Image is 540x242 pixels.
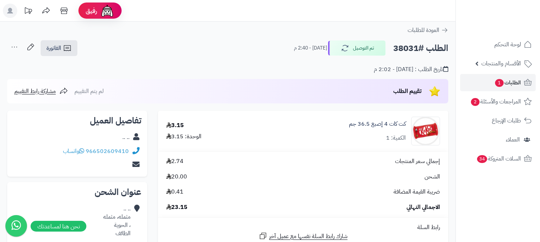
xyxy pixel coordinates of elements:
[495,79,504,87] span: 1
[476,154,521,164] span: السلات المتروكة
[460,150,536,167] a: السلات المتروكة34
[460,74,536,91] a: الطلبات1
[374,65,448,74] div: تاريخ الطلب : [DATE] - 2:02 م
[460,112,536,129] a: طلبات الإرجاع
[86,147,129,155] a: 966502609410
[166,173,187,181] span: 20.00
[166,188,183,196] span: 0.41
[494,78,521,88] span: الطلبات
[13,116,141,125] h2: تفاصيل العميل
[460,131,536,148] a: العملاء
[100,4,114,18] img: ai-face.png
[408,26,439,34] span: العودة للطلبات
[412,117,440,145] img: 1664607444-079cdf92-1b98-452a-9b01-3b4c3e7e56fa.__CR0,0,300,300_PT0_SX300_V1___-90x90.jpg
[294,45,327,52] small: [DATE] - 2:40 م
[166,121,184,130] div: 3.15
[460,93,536,110] a: المراجعات والأسئلة2
[407,203,440,211] span: الاجمالي النهائي
[103,205,131,237] div: .. .. مثمله، مثمله ، الحوية الطائف
[269,232,348,241] span: شارك رابط السلة نفسها مع عميل آخر
[477,155,487,163] span: 34
[161,223,445,232] div: رابط السلة
[259,232,348,241] a: شارك رابط السلة نفسها مع عميل آخر
[394,188,440,196] span: ضريبة القيمة المضافة
[460,36,536,53] a: لوحة التحكم
[46,44,61,52] span: الفاتورة
[166,203,187,211] span: 23.15
[492,116,521,126] span: طلبات الإرجاع
[470,97,521,107] span: المراجعات والأسئلة
[506,135,520,145] span: العملاء
[349,120,406,128] a: كت كات 4 إصبع 36.5 جم
[86,6,97,15] span: رفيق
[471,98,480,106] span: 2
[328,41,386,56] button: تم التوصيل
[13,188,141,196] h2: عنوان الشحن
[166,157,183,166] span: 2.74
[494,39,521,50] span: لوحة التحكم
[41,40,77,56] a: الفاتورة
[408,26,448,34] a: العودة للطلبات
[481,59,521,69] span: الأقسام والمنتجات
[14,87,68,96] a: مشاركة رابط التقييم
[122,133,130,141] div: .. ..
[63,147,84,155] a: واتساب
[166,132,201,141] div: الوحدة: 3.15
[386,134,406,142] div: الكمية: 1
[19,4,37,20] a: تحديثات المنصة
[393,41,448,56] h2: الطلب #38031
[74,87,104,96] span: لم يتم التقييم
[395,157,440,166] span: إجمالي سعر المنتجات
[393,87,422,96] span: تقييم الطلب
[14,87,56,96] span: مشاركة رابط التقييم
[425,173,440,181] span: الشحن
